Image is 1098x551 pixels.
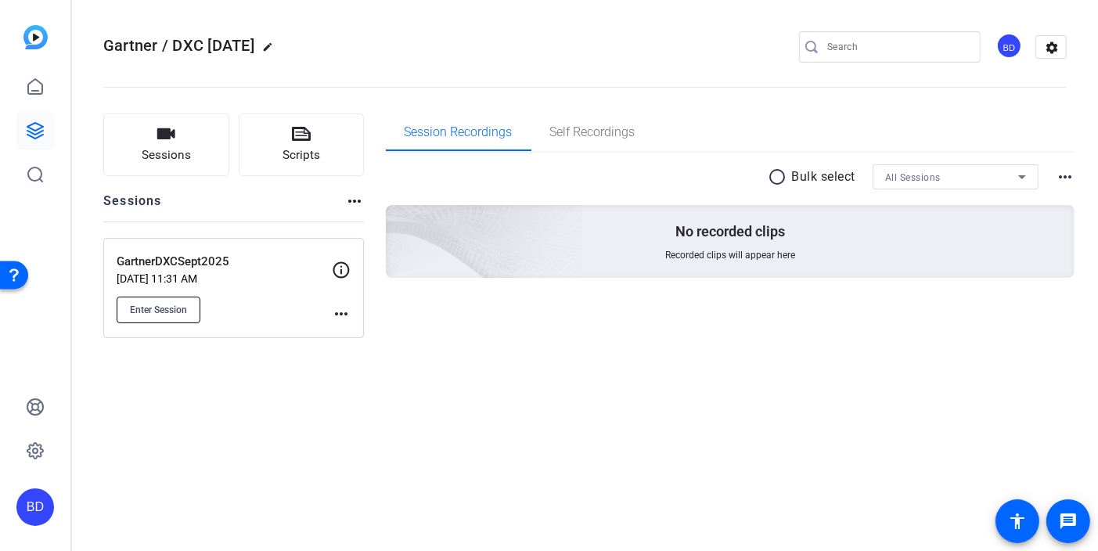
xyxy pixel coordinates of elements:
div: BD [996,33,1022,59]
h2: Sessions [103,192,162,221]
mat-icon: more_horiz [332,304,351,323]
button: Scripts [239,113,365,176]
mat-icon: message [1059,512,1078,531]
mat-icon: accessibility [1008,512,1027,531]
span: Gartner / DXC [DATE] [103,36,254,55]
mat-icon: settings [1036,36,1067,59]
img: embarkstudio-empty-session.png [211,50,584,390]
span: Sessions [142,146,191,164]
p: GartnerDXCSept2025 [117,253,332,271]
p: Bulk select [792,167,856,186]
span: Scripts [283,146,320,164]
mat-icon: edit [262,41,281,60]
button: Enter Session [117,297,200,323]
p: No recorded clips [675,222,785,241]
span: All Sessions [885,172,941,183]
button: Sessions [103,113,229,176]
mat-icon: radio_button_unchecked [769,167,792,186]
span: Recorded clips will appear here [665,249,795,261]
span: Self Recordings [550,126,635,139]
mat-icon: more_horiz [1056,167,1075,186]
span: Session Recordings [405,126,513,139]
input: Search [827,38,968,56]
img: blue-gradient.svg [23,25,48,49]
span: Enter Session [130,304,187,316]
div: BD [16,488,54,526]
p: [DATE] 11:31 AM [117,272,332,285]
mat-icon: more_horiz [345,192,364,211]
ngx-avatar: Baron Dorff [996,33,1024,60]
